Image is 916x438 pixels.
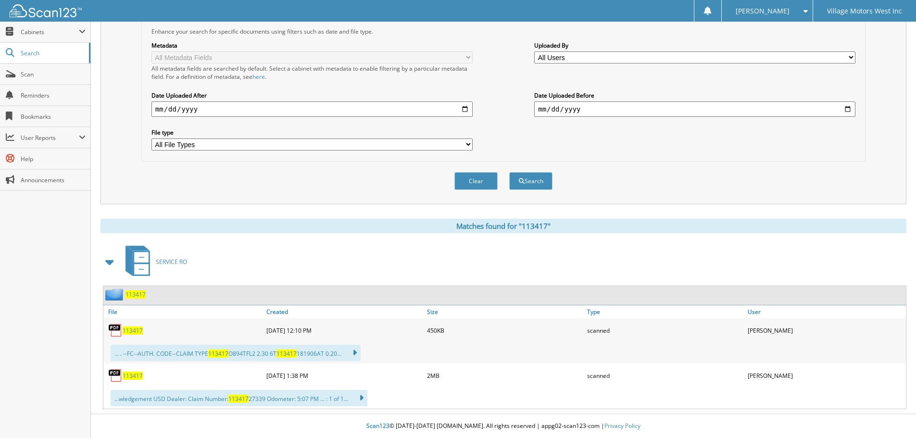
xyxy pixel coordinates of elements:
div: ... . --FC--AUTH. CODE--CLAIM TYPE O894TFL2 2.30 6T 181906AT 0.20... [111,345,361,361]
span: 113417 [208,350,228,358]
img: PDF.png [108,368,123,383]
span: Scan [21,70,86,78]
label: File type [151,128,473,137]
a: 113417 [123,326,143,335]
span: Help [21,155,86,163]
label: Date Uploaded Before [534,91,855,100]
div: Matches found for "113417" [100,219,906,233]
div: scanned [585,321,745,340]
span: 113417 [276,350,297,358]
span: Announcements [21,176,86,184]
span: SERVICE RO [156,258,187,266]
a: Type [585,305,745,318]
img: folder2.png [105,288,125,300]
a: here [252,73,265,81]
div: Enhance your search for specific documents using filters such as date and file type. [147,27,860,36]
a: 113417 [125,290,146,299]
label: Uploaded By [534,41,855,50]
div: 2MB [425,366,585,385]
span: Search [21,49,84,57]
div: All metadata fields are searched by default. Select a cabinet with metadata to enable filtering b... [151,64,473,81]
span: Reminders [21,91,86,100]
div: [DATE] 12:10 PM [264,321,425,340]
label: Metadata [151,41,473,50]
iframe: Chat Widget [868,392,916,438]
span: Village Motors West Inc [827,8,902,14]
a: Created [264,305,425,318]
div: ...wledgement USD Dealer: Claim Number: 27339 Odometer: 5:07 PM ... : 1 of 1... [111,390,367,406]
a: Size [425,305,585,318]
span: User Reports [21,134,79,142]
div: [DATE] 1:38 PM [264,366,425,385]
button: Clear [454,172,498,190]
a: File [103,305,264,318]
div: scanned [585,366,745,385]
span: Bookmarks [21,113,86,121]
button: Search [509,172,552,190]
span: Scan123 [366,422,389,430]
div: [PERSON_NAME] [745,366,906,385]
input: start [151,101,473,117]
img: PDF.png [108,323,123,338]
div: 450KB [425,321,585,340]
input: end [534,101,855,117]
a: 113417 [123,372,143,380]
img: scan123-logo-white.svg [10,4,82,17]
a: User [745,305,906,318]
span: Cabinets [21,28,79,36]
span: 113417 [228,395,249,403]
div: © [DATE]-[DATE] [DOMAIN_NAME]. All rights reserved | appg02-scan123-com | [91,414,916,438]
a: Privacy Policy [604,422,640,430]
label: Date Uploaded After [151,91,473,100]
a: SERVICE RO [120,243,187,281]
div: [PERSON_NAME] [745,321,906,340]
span: [PERSON_NAME] [736,8,790,14]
